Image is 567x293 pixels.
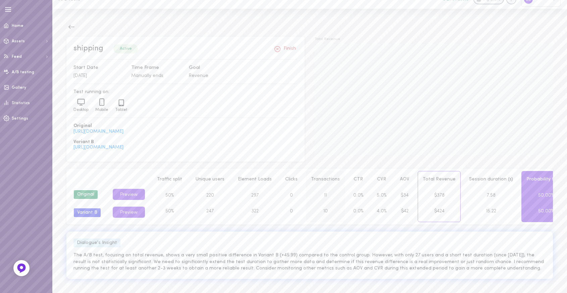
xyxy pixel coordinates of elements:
[189,64,240,72] span: Goal
[131,73,163,78] span: Manually ends
[113,44,138,53] div: Active
[538,209,554,214] span: 50.00%
[12,24,23,28] span: Home
[12,101,30,105] span: Statistics
[196,177,224,182] span: Unique users
[487,193,496,198] span: 7.58
[377,209,386,214] span: 4.0%
[73,73,87,78] span: [DATE]
[423,177,456,182] span: Total Revenue
[73,145,123,150] a: [URL][DOMAIN_NAME]
[353,193,363,198] span: 0.0%
[74,190,98,199] div: Original
[74,208,101,217] div: Variant B
[251,193,259,198] span: 297
[377,193,386,198] span: 5.0%
[324,193,327,198] span: 11
[115,108,127,112] span: Tablet
[73,252,546,272] span: The A/B test, focusing on total revenue, shows a very small positive difference in Variant B (+45...
[157,177,182,182] span: Traffic split
[353,209,363,214] span: 0.0%
[434,193,445,198] span: $378
[434,209,445,214] span: $424
[73,139,298,145] span: Variant B
[290,209,293,214] span: 0
[12,39,25,43] span: Assets
[238,177,272,182] span: Element Loads
[12,117,28,121] span: Settings
[486,209,496,214] span: 15.22
[113,189,145,200] button: Preview
[469,177,513,182] span: Session duration (s)
[285,177,298,182] span: Clicks
[165,209,174,214] span: 50%
[73,64,124,72] span: Start Date
[95,108,108,112] span: Mobile
[131,64,182,72] span: Time Frame
[73,45,103,52] span: shipping
[400,177,409,182] span: AOV
[12,86,26,90] span: Gallery
[73,129,123,134] a: [URL][DOMAIN_NAME]
[526,177,566,182] span: Probability to win
[73,239,120,247] div: Dialogue's Insight
[165,193,174,198] span: 50%
[206,209,214,214] span: 247
[272,44,298,54] button: Finish
[538,193,554,198] span: 50.00%
[73,123,298,129] span: Original
[315,37,553,42] span: Total Revenue
[12,70,34,74] span: A/B testing
[113,207,145,218] button: Preview
[189,73,208,78] span: Revenue
[206,193,214,198] span: 220
[323,209,328,214] span: 10
[73,108,89,112] span: Desktop
[401,209,409,214] span: $42
[401,193,409,198] span: $34
[290,193,293,198] span: 0
[73,89,298,95] span: Test running on:
[12,55,22,59] span: Feed
[16,263,27,273] img: Feedback Button
[311,177,340,182] span: Transactions
[354,177,363,182] span: CTR
[251,209,259,214] span: 322
[377,177,386,182] span: CVR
